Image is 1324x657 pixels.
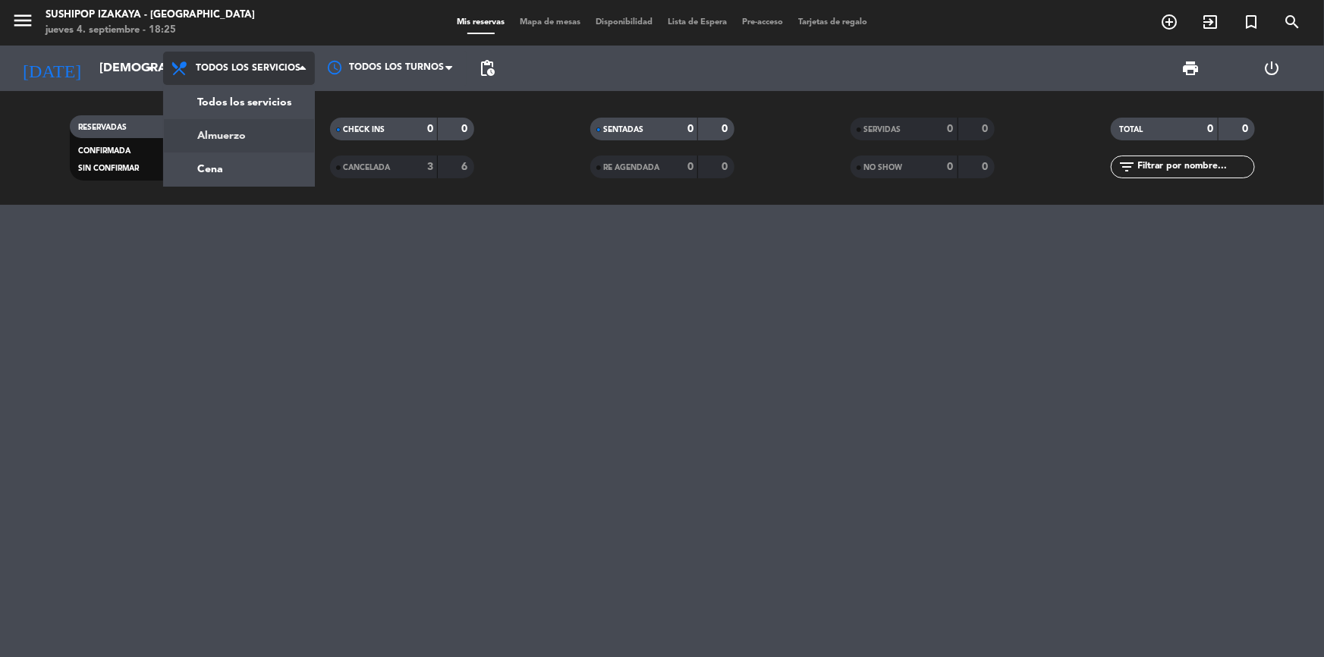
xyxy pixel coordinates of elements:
strong: 0 [982,124,991,134]
strong: 0 [687,124,693,134]
div: jueves 4. septiembre - 18:25 [46,23,255,38]
a: Todos los servicios [164,86,314,119]
strong: 0 [948,124,954,134]
span: Todos los servicios [196,63,300,74]
span: TOTAL [1120,126,1143,134]
strong: 6 [461,162,470,172]
i: search [1283,13,1301,31]
span: SIN CONFIRMAR [79,165,140,172]
strong: 0 [1208,124,1214,134]
i: filter_list [1118,158,1137,176]
strong: 3 [427,162,433,172]
strong: 0 [982,162,991,172]
span: Mapa de mesas [512,18,588,27]
strong: 0 [461,124,470,134]
span: SENTADAS [604,126,644,134]
span: Mis reservas [449,18,512,27]
span: SERVIDAS [864,126,901,134]
strong: 0 [687,162,693,172]
a: Cena [164,152,314,186]
span: CANCELADA [344,164,391,171]
i: arrow_drop_down [141,59,159,77]
span: Tarjetas de regalo [791,18,875,27]
span: CHECK INS [344,126,385,134]
i: menu [11,9,34,32]
strong: 0 [948,162,954,172]
input: Filtrar por nombre... [1137,159,1254,175]
span: Disponibilidad [588,18,660,27]
span: print [1182,59,1200,77]
a: Almuerzo [164,119,314,152]
span: NO SHOW [864,164,903,171]
i: exit_to_app [1201,13,1219,31]
i: add_circle_outline [1160,13,1178,31]
span: RESERVADAS [79,124,127,131]
strong: 0 [1242,124,1251,134]
span: CONFIRMADA [79,147,131,155]
div: Sushipop Izakaya - [GEOGRAPHIC_DATA] [46,8,255,23]
strong: 0 [427,124,433,134]
span: pending_actions [478,59,496,77]
button: menu [11,9,34,37]
div: LOG OUT [1231,46,1313,91]
i: turned_in_not [1242,13,1260,31]
span: Lista de Espera [660,18,734,27]
span: RE AGENDADA [604,164,660,171]
span: Pre-acceso [734,18,791,27]
strong: 0 [722,162,731,172]
i: power_settings_new [1263,59,1282,77]
strong: 0 [722,124,731,134]
i: [DATE] [11,52,92,85]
